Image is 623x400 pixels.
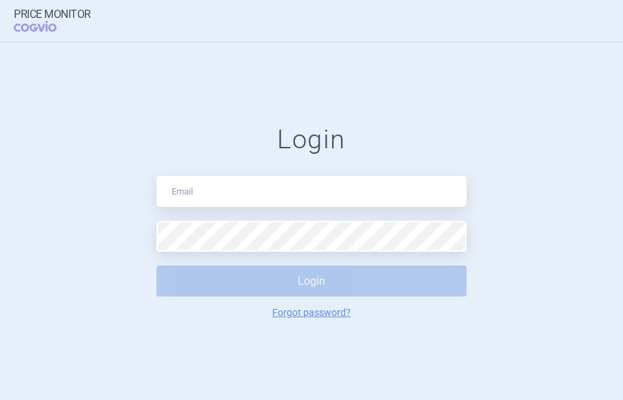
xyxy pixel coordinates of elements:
[156,176,467,207] input: Email
[156,124,467,156] h1: Login
[272,308,351,317] a: Forgot password?
[156,266,467,297] button: Login
[14,8,91,21] strong: Price Monitor
[14,21,76,32] span: COGVIO
[14,8,91,33] a: Price MonitorCOGVIO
